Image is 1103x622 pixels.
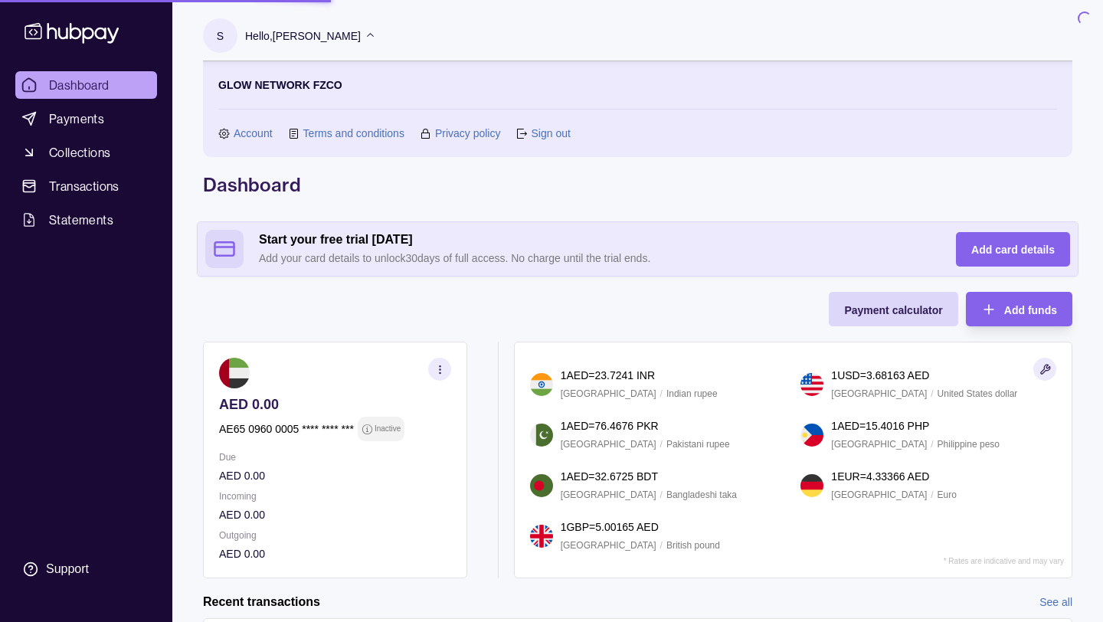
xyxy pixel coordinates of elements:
span: Statements [49,211,113,229]
p: Bangladeshi taka [666,486,737,503]
p: / [660,537,663,554]
img: in [530,373,553,396]
p: 1 EUR = 4.33366 AED [831,468,929,485]
p: Philippine peso [938,436,1000,453]
span: Payment calculator [844,304,942,316]
p: Hello, [PERSON_NAME] [245,28,361,44]
p: Indian rupee [666,385,718,402]
p: / [931,385,933,402]
a: Support [15,553,157,585]
span: Transactions [49,177,119,195]
p: / [660,385,663,402]
p: 1 USD = 3.68163 AED [831,367,929,384]
a: Account [234,125,273,142]
img: bd [530,474,553,497]
p: / [931,486,933,503]
p: AED 0.00 [219,396,451,413]
p: GLOW NETWORK FZCO [218,77,342,93]
a: Transactions [15,172,157,200]
p: Outgoing [219,527,451,544]
div: Support [46,561,89,578]
p: Euro [938,486,957,503]
h2: Start your free trial [DATE] [259,231,925,248]
p: [GEOGRAPHIC_DATA] [561,486,656,503]
button: Add funds [966,292,1072,326]
p: British pound [666,537,720,554]
p: Due [219,449,451,466]
button: Payment calculator [829,292,957,326]
p: [GEOGRAPHIC_DATA] [831,486,927,503]
span: Add card details [971,244,1055,256]
img: pk [530,424,553,447]
img: gb [530,525,553,548]
img: de [800,474,823,497]
a: Terms and conditions [303,125,404,142]
p: United States dollar [938,385,1018,402]
p: [GEOGRAPHIC_DATA] [831,436,927,453]
h2: Recent transactions [203,594,320,611]
a: Collections [15,139,157,166]
a: Sign out [531,125,570,142]
p: AED 0.00 [219,467,451,484]
p: 1 GBP = 5.00165 AED [561,519,659,535]
p: 1 AED = 23.7241 INR [561,367,655,384]
p: 1 AED = 15.4016 PHP [831,417,929,434]
p: Incoming [219,488,451,505]
p: Add your card details to unlock 30 days of full access. No charge until the trial ends. [259,250,925,267]
span: Payments [49,110,104,128]
a: Statements [15,206,157,234]
p: S [217,28,224,44]
p: [GEOGRAPHIC_DATA] [561,385,656,402]
p: / [931,436,933,453]
span: Add funds [1004,304,1057,316]
img: us [800,373,823,396]
a: Privacy policy [435,125,501,142]
a: See all [1039,594,1072,611]
p: * Rates are indicative and may vary [944,557,1064,565]
p: 1 AED = 76.4676 PKR [561,417,659,434]
p: AED 0.00 [219,545,451,562]
img: ae [219,358,250,388]
p: Inactive [375,421,401,437]
a: Dashboard [15,71,157,99]
p: [GEOGRAPHIC_DATA] [561,537,656,554]
span: Dashboard [49,76,110,94]
img: ph [800,424,823,447]
p: AED 0.00 [219,506,451,523]
p: 1 AED = 32.6725 BDT [561,468,658,485]
p: [GEOGRAPHIC_DATA] [561,436,656,453]
p: [GEOGRAPHIC_DATA] [831,385,927,402]
p: / [660,436,663,453]
h1: Dashboard [203,172,1072,197]
button: Add card details [956,232,1070,267]
span: Collections [49,143,110,162]
a: Payments [15,105,157,133]
p: / [660,486,663,503]
p: Pakistani rupee [666,436,730,453]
